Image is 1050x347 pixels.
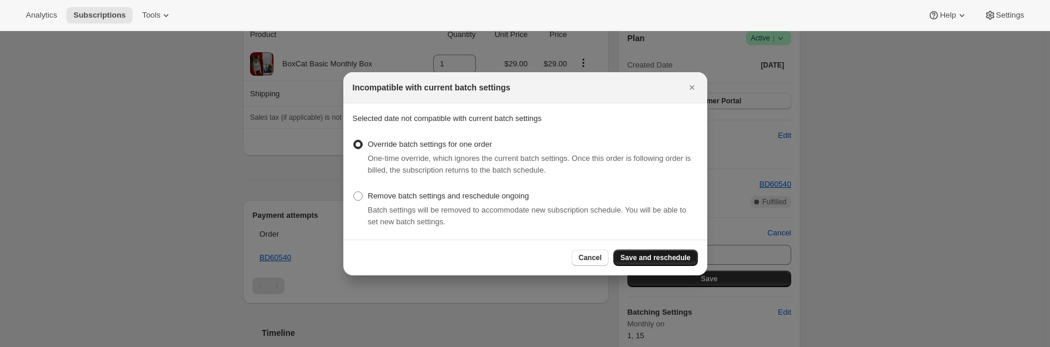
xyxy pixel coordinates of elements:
[368,140,492,149] span: Override batch settings for one order
[142,11,160,20] span: Tools
[921,7,974,23] button: Help
[977,7,1031,23] button: Settings
[620,253,690,262] span: Save and reschedule
[572,250,609,266] button: Cancel
[684,79,700,96] button: Close
[66,7,133,23] button: Subscriptions
[613,250,697,266] button: Save and reschedule
[26,11,57,20] span: Analytics
[940,11,956,20] span: Help
[368,205,687,226] span: Batch settings will be removed to accommodate new subscription schedule. You will be able to set ...
[996,11,1024,20] span: Settings
[135,7,179,23] button: Tools
[579,253,602,262] span: Cancel
[73,11,126,20] span: Subscriptions
[19,7,64,23] button: Analytics
[353,114,542,123] span: Selected date not compatible with current batch settings
[368,154,691,174] span: One-time override, which ignores the current batch settings. Once this order is following order i...
[368,191,529,200] span: Remove batch settings and reschedule ongoing
[353,82,511,93] h2: Incompatible with current batch settings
